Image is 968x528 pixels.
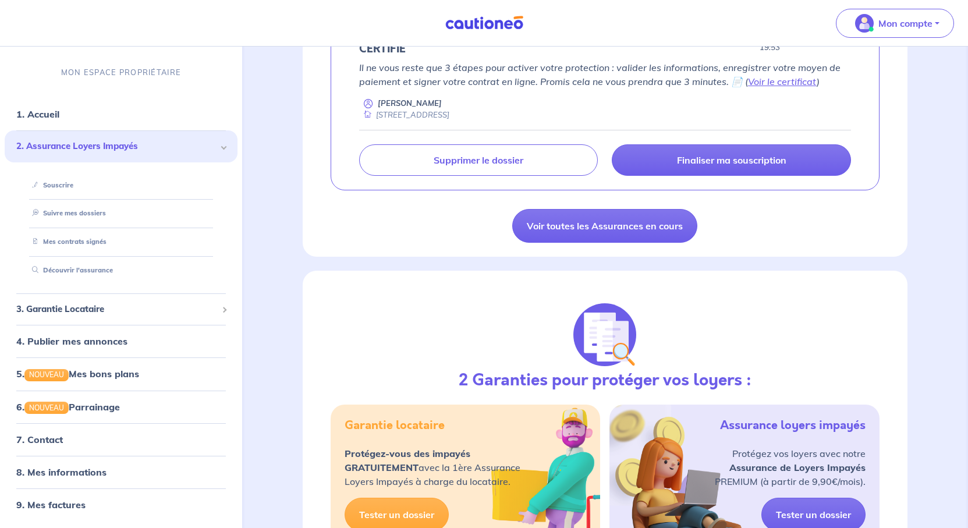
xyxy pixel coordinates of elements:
span: 3. Garantie Locataire [16,303,217,316]
a: 7. Contact [16,433,63,445]
img: justif-loupe [573,303,636,366]
p: Il ne vous reste que 3 étapes pour activer votre protection : valider les informations, enregistr... [359,61,851,88]
a: Suivre mes dossiers [27,209,106,217]
div: 6.NOUVEAUParrainage [5,395,237,418]
div: state: CONTRACT-INFO-IN-PROGRESS, Context: NEW,CHOOSE-CERTIFICATE,ALONE,LESSOR-DOCUMENTS [359,28,851,56]
strong: Assurance de Loyers Impayés [729,462,866,473]
div: Souscrire [19,175,224,194]
a: 1. Accueil [16,108,59,120]
img: illu_account_valid_menu.svg [855,14,874,33]
div: Mes contrats signés [19,232,224,251]
div: [STREET_ADDRESS] [359,109,449,121]
h5: 4. 🖊️ VOTRE CONTRAT EST PRÊT À ÊTRE SIGNÉ - VOTRE DOSSIER EST CERTIFIÉ [359,28,755,56]
div: 1. Accueil [5,102,237,126]
a: Supprimer le dossier [359,144,598,176]
a: Voir le certificat [748,76,817,87]
p: Mon compte [878,16,932,30]
span: 2. Assurance Loyers Impayés [16,140,217,153]
a: Souscrire [27,180,73,189]
a: Mes contrats signés [27,238,107,246]
p: Supprimer le dossier [434,154,523,166]
a: 6.NOUVEAUParrainage [16,401,120,412]
button: illu_account_valid_menu.svgMon compte [836,9,954,38]
div: 5.NOUVEAUMes bons plans [5,362,237,385]
img: Cautioneo [441,16,528,30]
p: MON ESPACE PROPRIÉTAIRE [61,67,181,78]
strong: Protégez-vous des impayés GRATUITEMENT [345,448,470,473]
a: 5.NOUVEAUMes bons plans [16,368,139,380]
a: 8. Mes informations [16,466,107,477]
p: avec la 1ère Assurance Loyers Impayés à charge du locataire. [345,447,520,488]
p: Protégez vos loyers avec notre PREMIUM (à partir de 9,90€/mois). [715,447,866,488]
h5: Assurance loyers impayés [720,419,866,433]
a: Voir toutes les Assurances en cours [512,209,697,243]
div: 2. Assurance Loyers Impayés [5,130,237,162]
div: 4. Publier mes annonces [5,329,237,353]
h3: 2 Garanties pour protéger vos loyers : [459,371,751,391]
div: 8. Mes informations [5,460,237,483]
div: Découvrir l'assurance [19,261,224,280]
a: Découvrir l'assurance [27,266,113,274]
div: 9. Mes factures [5,492,237,516]
a: 9. Mes factures [16,498,86,510]
p: [PERSON_NAME] [378,98,442,109]
p: Finaliser ma souscription [677,154,786,166]
a: 4. Publier mes annonces [16,335,127,347]
h5: Garantie locataire [345,419,445,433]
div: Suivre mes dossiers [19,204,224,223]
a: Finaliser ma souscription [612,144,851,176]
div: 7. Contact [5,427,237,451]
div: 3. Garantie Locataire [5,298,237,321]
